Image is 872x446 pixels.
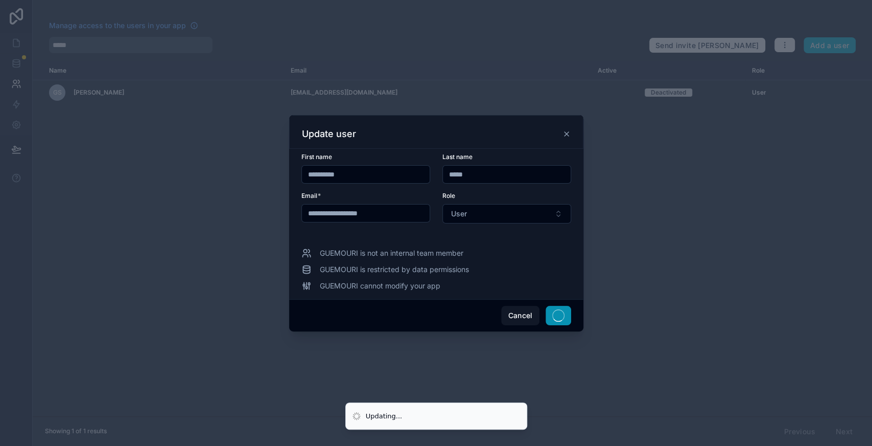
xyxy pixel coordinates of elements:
span: User [451,209,467,219]
span: GUEMOURI cannot modify your app [320,281,440,291]
span: GUEMOURI is not an internal team member [320,248,463,258]
span: GUEMOURI is restricted by data permissions [320,264,469,275]
span: First name [301,153,332,161]
h3: Update user [302,128,356,140]
button: Cancel [501,306,539,325]
span: Email [301,192,317,199]
span: Last name [442,153,473,161]
button: Select Button [442,204,571,224]
span: Role [442,192,455,199]
div: Updating... [366,411,403,421]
